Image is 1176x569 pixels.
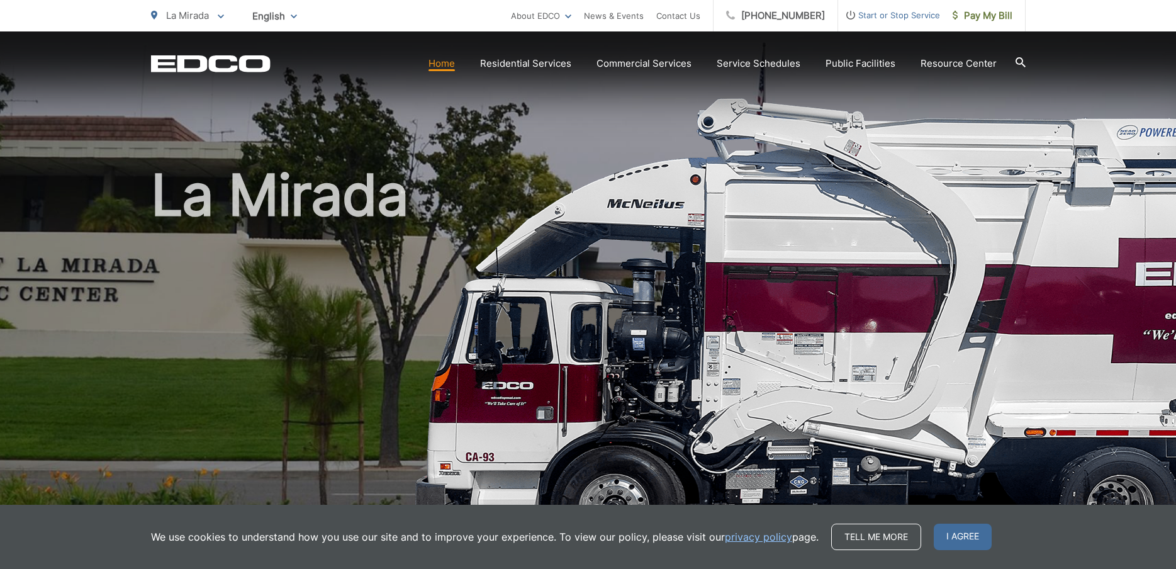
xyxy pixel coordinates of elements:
[656,8,700,23] a: Contact Us
[826,56,895,71] a: Public Facilities
[584,8,644,23] a: News & Events
[243,5,306,27] span: English
[725,529,792,544] a: privacy policy
[953,8,1012,23] span: Pay My Bill
[151,55,271,72] a: EDCD logo. Return to the homepage.
[151,529,819,544] p: We use cookies to understand how you use our site and to improve your experience. To view our pol...
[831,524,921,550] a: Tell me more
[511,8,571,23] a: About EDCO
[596,56,692,71] a: Commercial Services
[151,164,1026,562] h1: La Mirada
[717,56,800,71] a: Service Schedules
[166,9,209,21] span: La Mirada
[480,56,571,71] a: Residential Services
[428,56,455,71] a: Home
[934,524,992,550] span: I agree
[921,56,997,71] a: Resource Center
